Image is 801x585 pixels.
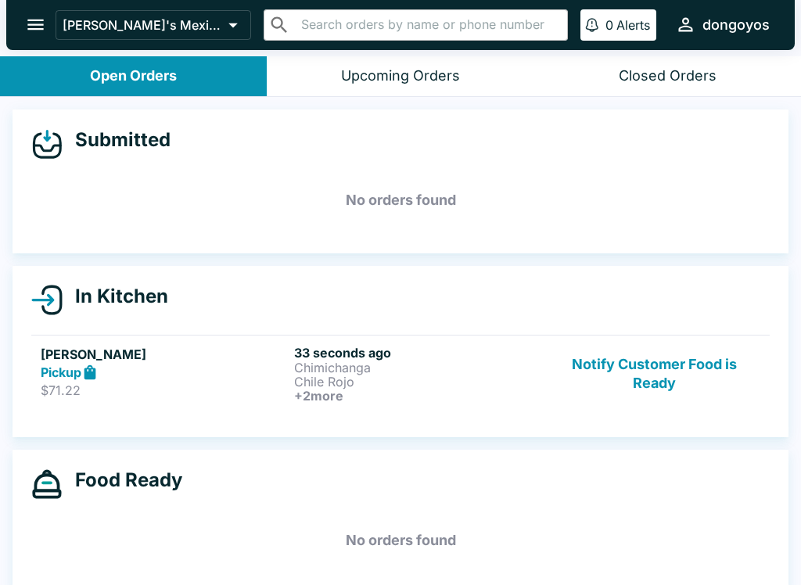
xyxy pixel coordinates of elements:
input: Search orders by name or phone number [296,14,561,36]
p: Alerts [616,17,650,33]
p: Chile Rojo [294,375,541,389]
h5: [PERSON_NAME] [41,345,288,364]
h4: Food Ready [63,468,182,492]
button: open drawer [16,5,56,45]
h4: Submitted [63,128,171,152]
button: Notify Customer Food is Ready [548,345,760,403]
h5: No orders found [31,512,770,569]
div: Upcoming Orders [341,67,460,85]
button: dongoyos [669,8,776,41]
p: 0 [605,17,613,33]
p: $71.22 [41,382,288,398]
h4: In Kitchen [63,285,168,308]
h5: No orders found [31,172,770,228]
button: [PERSON_NAME]'s Mexican Food [56,10,251,40]
h6: 33 seconds ago [294,345,541,361]
div: dongoyos [702,16,770,34]
div: Closed Orders [619,67,717,85]
h6: + 2 more [294,389,541,403]
div: Open Orders [90,67,177,85]
p: Chimichanga [294,361,541,375]
strong: Pickup [41,364,81,380]
a: [PERSON_NAME]Pickup$71.2233 seconds agoChimichangaChile Rojo+2moreNotify Customer Food is Ready [31,335,770,412]
p: [PERSON_NAME]'s Mexican Food [63,17,222,33]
